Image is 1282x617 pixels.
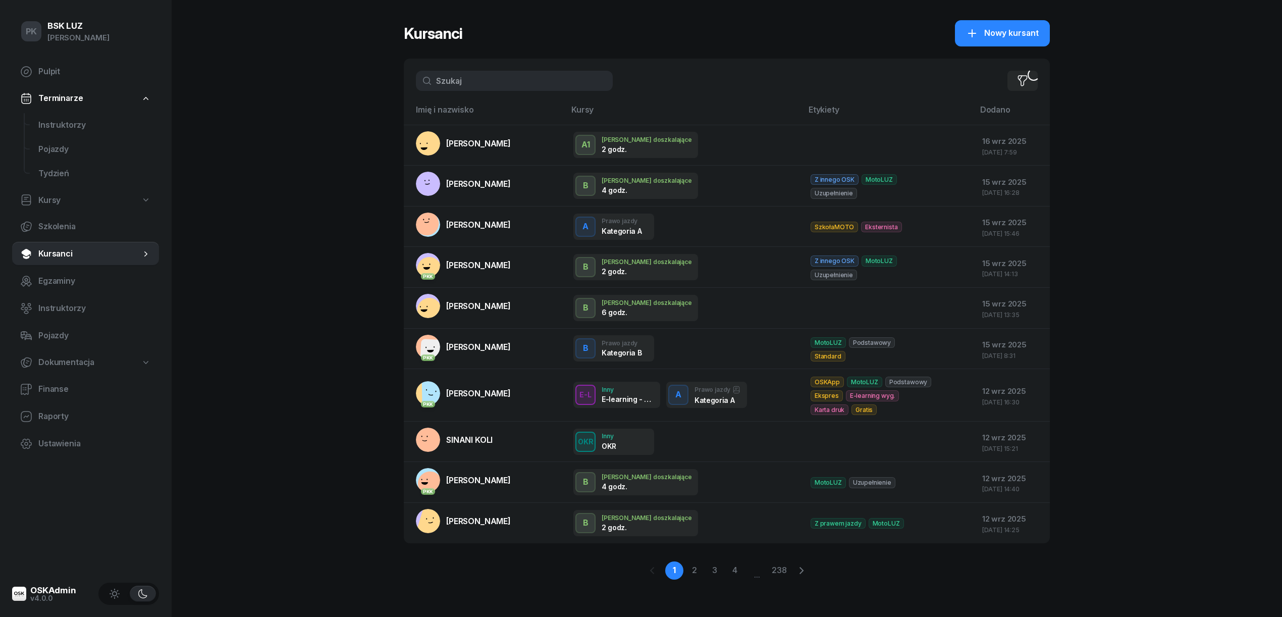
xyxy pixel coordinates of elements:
[30,595,76,602] div: v4.0.0
[982,135,1042,148] div: 16 wrz 2025
[446,388,511,398] span: [PERSON_NAME]
[12,377,159,401] a: Finanse
[602,308,654,317] div: 6 godz.
[575,135,596,155] button: A1
[446,220,511,230] span: [PERSON_NAME]
[982,352,1042,359] div: [DATE] 8:31
[38,410,151,423] span: Raporty
[861,222,901,232] span: Eksternista
[982,527,1042,533] div: [DATE] 14:25
[602,299,692,306] div: [PERSON_NAME] doszkalające
[982,385,1042,398] div: 12 wrz 2025
[446,301,511,311] span: [PERSON_NAME]
[26,27,37,36] span: PK
[668,385,688,405] button: A
[416,428,493,452] a: SINANI KOLI
[12,587,26,601] img: logo-xs@2x.png
[811,518,866,529] span: Z prawem jazdy
[38,437,151,450] span: Ustawienia
[416,253,511,277] a: PKK[PERSON_NAME]
[811,404,848,415] span: Karta druk
[38,220,151,233] span: Szkolenia
[578,218,593,235] div: A
[671,387,685,404] div: A
[575,472,596,492] button: B
[38,65,151,78] span: Pulpit
[982,271,1042,277] div: [DATE] 14:13
[982,512,1042,526] div: 12 wrz 2025
[421,488,436,495] div: PKK
[982,176,1042,189] div: 15 wrz 2025
[982,431,1042,444] div: 12 wrz 2025
[446,516,511,526] span: [PERSON_NAME]
[811,222,858,232] span: SzkołaMOTO
[416,381,511,405] a: PKK[PERSON_NAME]
[602,340,642,346] div: Prawo jazdy
[982,149,1042,156] div: [DATE] 7:59
[982,189,1042,196] div: [DATE] 16:28
[38,194,61,207] span: Kursy
[869,518,904,529] span: MotoLUZ
[982,472,1042,485] div: 12 wrz 2025
[811,188,857,198] span: Uzupełnienie
[575,513,596,533] button: B
[446,260,511,270] span: [PERSON_NAME]
[602,259,692,265] div: [PERSON_NAME] doszkalające
[982,297,1042,311] div: 15 wrz 2025
[38,356,94,369] span: Dokumentacja
[982,445,1042,452] div: [DATE] 15:21
[982,216,1042,229] div: 15 wrz 2025
[695,396,740,404] div: Kategoria A
[982,338,1042,351] div: 15 wrz 2025
[726,561,744,580] a: 4
[811,174,859,185] span: Z innego OSK
[421,401,436,407] div: PKK
[811,351,845,362] span: Standard
[575,338,596,358] button: B
[30,586,76,595] div: OSKAdmin
[12,404,159,429] a: Raporty
[803,103,974,125] th: Etykiety
[602,442,616,450] div: OKR
[30,162,159,186] a: Tydzień
[446,179,511,189] span: [PERSON_NAME]
[38,329,151,342] span: Pojazdy
[575,389,596,401] div: E-L
[851,404,877,415] span: Gratis
[12,215,159,239] a: Szkolenia
[982,312,1042,318] div: [DATE] 13:35
[416,131,511,156] a: [PERSON_NAME]
[982,399,1042,405] div: [DATE] 16:30
[38,302,151,315] span: Instruktorzy
[38,247,141,261] span: Kursanci
[602,482,654,491] div: 4 godz.
[695,386,740,394] div: Prawo jazdy
[665,561,683,580] a: 1
[404,103,565,125] th: Imię i nazwisko
[579,515,593,532] div: B
[575,385,596,405] button: E-L
[12,324,159,348] a: Pojazdy
[602,433,616,439] div: Inny
[12,87,159,110] a: Terminarze
[574,435,598,448] div: OKR
[982,257,1042,270] div: 15 wrz 2025
[47,31,110,44] div: [PERSON_NAME]
[862,174,897,185] span: MotoLUZ
[38,383,151,396] span: Finanse
[602,218,642,224] div: Prawo jazdy
[982,486,1042,492] div: [DATE] 14:40
[12,351,159,374] a: Dokumentacja
[416,172,511,196] a: [PERSON_NAME]
[12,242,159,266] a: Kursanci
[811,255,859,266] span: Z innego OSK
[602,136,692,143] div: [PERSON_NAME] doszkalające
[579,259,593,276] div: B
[602,186,654,194] div: 4 godz.
[30,137,159,162] a: Pojazdy
[602,515,692,521] div: [PERSON_NAME] doszkalające
[446,475,511,485] span: [PERSON_NAME]
[811,270,857,280] span: Uzupełnienie
[706,561,724,580] a: 3
[602,227,642,235] div: Kategoria A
